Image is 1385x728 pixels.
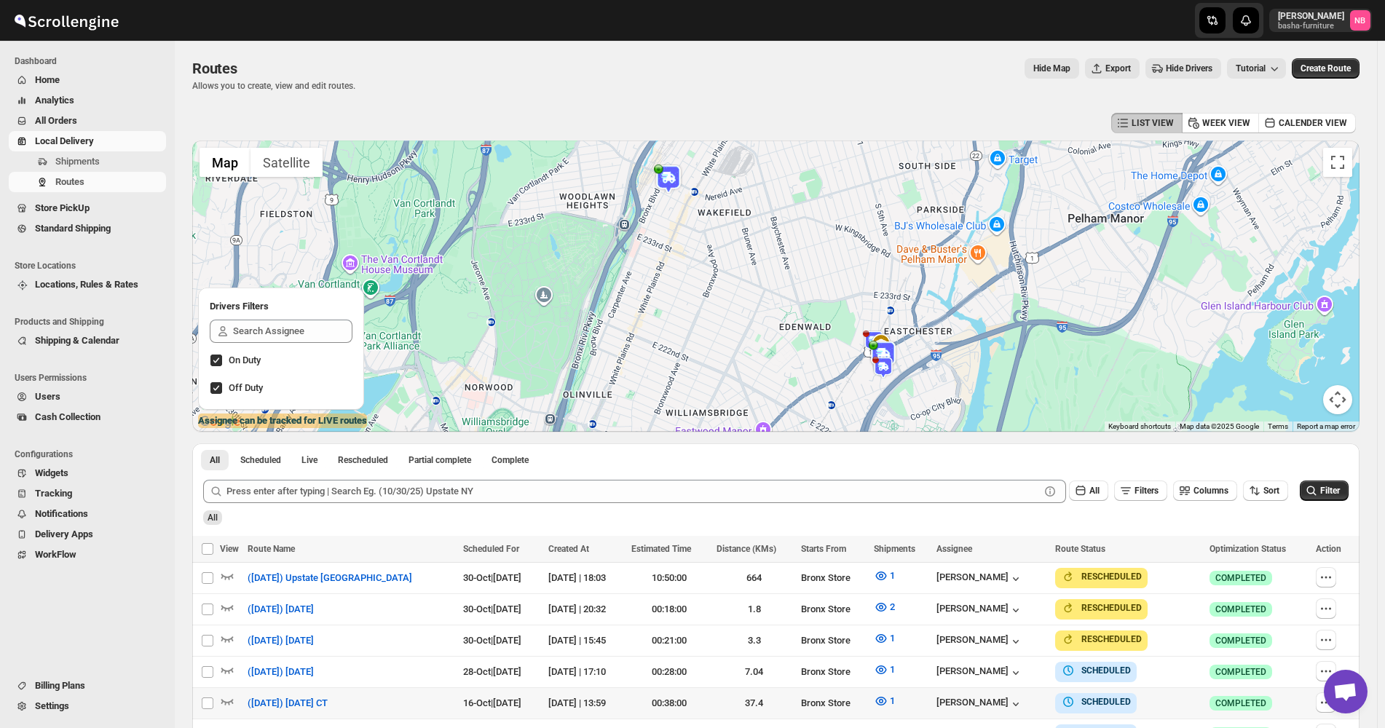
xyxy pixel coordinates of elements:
[1114,480,1167,501] button: Filters
[9,70,166,90] button: Home
[492,454,529,466] span: Complete
[55,176,84,187] span: Routes
[463,544,519,554] span: Scheduled For
[240,454,281,466] span: Scheduled
[226,480,1040,503] input: Press enter after typing | Search Eg. (10/30/25) Upstate NY
[35,467,68,478] span: Widgets
[936,634,1023,649] div: [PERSON_NAME]
[890,570,895,581] span: 1
[1081,603,1142,613] b: RESCHEDULED
[865,596,904,619] button: 2
[1278,22,1344,31] p: basha-furniture
[1263,486,1279,496] span: Sort
[248,571,412,585] span: ([DATE]) Upstate [GEOGRAPHIC_DATA]
[1278,10,1344,22] p: [PERSON_NAME]
[717,696,793,711] div: 37.4
[12,2,121,39] img: ScrollEngine
[9,274,166,295] button: Locations, Rules & Rates
[35,488,72,499] span: Tracking
[801,633,865,648] div: Bronx Store
[717,633,793,648] div: 3.3
[1202,117,1250,129] span: WEEK VIEW
[1061,695,1131,709] button: SCHEDULED
[35,529,93,539] span: Delivery Apps
[1227,58,1286,79] button: Tutorial
[35,680,85,691] span: Billing Plans
[9,483,166,504] button: Tracking
[865,627,904,650] button: 1
[1081,571,1142,582] b: RESCHEDULED
[1111,113,1183,133] button: LIST VIEW
[239,660,323,684] button: ([DATE]) [DATE]
[301,454,317,466] span: Live
[1105,63,1131,74] span: Export
[631,571,708,585] div: 10:50:00
[1215,572,1266,584] span: COMPLETED
[15,55,167,67] span: Dashboard
[35,202,90,213] span: Store PickUp
[9,111,166,131] button: All Orders
[9,151,166,172] button: Shipments
[548,665,622,679] div: [DATE] | 17:10
[35,95,74,106] span: Analytics
[865,689,904,713] button: 1
[1292,58,1360,79] button: Create Route
[409,454,471,466] span: Partial complete
[936,665,1023,680] button: [PERSON_NAME]
[717,665,793,679] div: 7.04
[239,692,336,715] button: ([DATE]) [DATE] CT
[631,602,708,617] div: 00:18:00
[463,635,521,646] span: 30-Oct | [DATE]
[239,629,323,652] button: ([DATE]) [DATE]
[936,603,1023,617] button: [PERSON_NAME]
[631,544,691,554] span: Estimated Time
[1269,9,1372,32] button: User menu
[15,372,167,384] span: Users Permissions
[936,571,1023,586] button: [PERSON_NAME]
[210,454,220,466] span: All
[196,413,244,432] a: Open this area in Google Maps (opens a new window)
[1215,604,1266,615] span: COMPLETED
[1215,666,1266,678] span: COMPLETED
[874,544,915,554] span: Shipments
[548,571,622,585] div: [DATE] | 18:03
[1061,663,1131,678] button: SCHEDULED
[1182,113,1259,133] button: WEEK VIEW
[1061,569,1142,584] button: RESCHEDULED
[1236,63,1266,74] span: Tutorial
[9,463,166,483] button: Widgets
[1324,670,1368,713] div: Open chat
[338,454,388,466] span: Rescheduled
[1320,486,1340,496] span: Filter
[1180,422,1259,430] span: Map data ©2025 Google
[208,513,218,523] span: All
[1355,16,1366,25] text: NB
[1135,486,1159,496] span: Filters
[717,544,776,554] span: Distance (KMs)
[1069,480,1108,501] button: All
[801,544,846,554] span: Starts From
[9,696,166,716] button: Settings
[936,697,1023,711] button: [PERSON_NAME]
[801,571,865,585] div: Bronx Store
[463,697,521,708] span: 16-Oct | [DATE]
[1081,634,1142,644] b: RESCHEDULED
[801,602,865,617] div: Bronx Store
[463,666,521,677] span: 28-Oct | [DATE]
[1173,480,1237,501] button: Columns
[248,696,328,711] span: ([DATE]) [DATE] CT
[192,80,355,92] p: Allows you to create, view and edit routes.
[1279,117,1347,129] span: CALENDER VIEW
[229,355,261,365] span: On Duty
[1145,58,1221,79] button: Hide Drivers
[1215,635,1266,646] span: COMPLETED
[233,320,352,343] input: Search Assignee
[1061,632,1142,646] button: RESCHEDULED
[248,602,314,617] span: ([DATE]) [DATE]
[248,633,314,648] span: ([DATE]) [DATE]
[248,665,314,679] span: ([DATE]) [DATE]
[717,571,793,585] div: 664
